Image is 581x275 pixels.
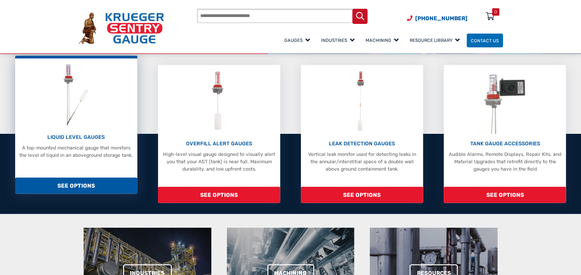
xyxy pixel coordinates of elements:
[204,69,234,134] img: Overfill Alert Gauges
[301,65,423,203] a: Leak Detection Gauges LEAK DETECTION GAUGES Vertical leak monitor used for detecting leaks in the...
[321,38,355,43] span: Industries
[301,187,423,203] span: SEE OPTIONS
[284,38,310,43] span: Gauges
[58,62,95,128] img: Liquid Level Gauges
[15,56,137,194] a: Liquid Level Gauges LIQUID LEVEL GAUGES A top-mounted mechanical gauge that monitors the level of...
[447,151,563,172] p: Audible Alarms, Remote Displays, Repair Kits, and Material Upgrades that retrofit directly to the...
[162,140,277,148] p: OVERFILL ALERT GAUGES
[444,65,566,203] a: Tank Gauge Accessories TANK GAUGE ACCESSORIES Audible Alarms, Remote Displays, Repair Kits, and M...
[348,69,375,134] img: Leak Detection Gauges
[415,15,468,22] span: [PHONE_NUMBER]
[280,32,317,48] a: Gauges
[162,151,277,172] p: High-level visual gauge designed to visually alert you that your AST (tank) is near full. Maximum...
[471,38,499,43] span: Contact Us
[407,14,468,23] a: Phone Number (920) 434-8860
[467,34,503,48] a: Contact Us
[366,38,399,43] span: Machining
[18,133,134,141] p: LIQUID LEVEL GAUGES
[406,32,467,48] a: Resource Library
[305,140,420,148] p: LEAK DETECTION GAUGES
[361,32,406,48] a: Machining
[18,144,134,159] p: A top-mounted mechanical gauge that monitors the level of liquid in an aboveground storage tank.
[79,12,164,44] img: Krueger Sentry Gauge
[158,65,280,203] a: Overfill Alert Gauges OVERFILL ALERT GAUGES High-level visual gauge designed to visually alert yo...
[305,151,420,172] p: Vertical leak monitor used for detecting leaks in the annular/interstitial space of a double wall...
[477,69,533,134] img: Tank Gauge Accessories
[15,178,137,194] span: SEE OPTIONS
[494,8,497,16] div: 0
[410,38,460,43] span: Resource Library
[158,187,280,203] span: SEE OPTIONS
[447,140,563,148] p: TANK GAUGE ACCESSORIES
[444,187,566,203] span: SEE OPTIONS
[317,32,361,48] a: Industries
